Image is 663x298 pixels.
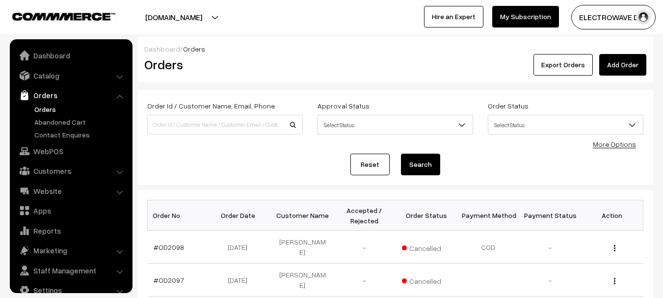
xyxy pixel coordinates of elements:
[32,104,129,114] a: Orders
[488,116,643,134] span: Select Status
[210,200,271,231] th: Order Date
[318,115,473,135] span: Select Status
[12,142,129,160] a: WebPOS
[183,45,205,53] span: Orders
[401,154,440,175] button: Search
[210,231,271,264] td: [DATE]
[402,241,451,253] span: Cancelled
[148,200,210,231] th: Order No
[636,10,651,25] img: user
[571,5,656,29] button: ELECTROWAVE DE…
[333,264,395,297] td: -
[519,200,581,231] th: Payment Status
[533,54,593,76] button: Export Orders
[333,200,395,231] th: Accepted / Rejected
[599,54,646,76] a: Add Order
[614,278,615,284] img: Menu
[396,200,457,231] th: Order Status
[519,264,581,297] td: -
[333,231,395,264] td: -
[271,200,333,231] th: Customer Name
[12,86,129,104] a: Orders
[318,101,370,111] label: Approval Status
[457,231,519,264] td: COD
[614,245,615,251] img: Menu
[12,222,129,240] a: Reports
[147,115,303,135] input: Order Id / Customer Name / Customer Email / Customer Phone
[111,5,237,29] button: [DOMAIN_NAME]
[593,140,636,148] a: More Options
[154,276,184,284] a: #OD2097
[144,57,302,72] h2: Orders
[144,45,180,53] a: Dashboard
[12,47,129,64] a: Dashboard
[488,101,529,111] label: Order Status
[402,273,451,286] span: Cancelled
[12,262,129,279] a: Staff Management
[32,117,129,127] a: Abandoned Cart
[12,67,129,84] a: Catalog
[12,13,115,20] img: COMMMERCE
[12,182,129,200] a: Website
[154,243,184,251] a: #OD2098
[12,10,98,22] a: COMMMERCE
[488,115,643,135] span: Select Status
[457,200,519,231] th: Payment Method
[210,264,271,297] td: [DATE]
[147,101,275,111] label: Order Id / Customer Name, Email, Phone
[12,202,129,219] a: Apps
[12,162,129,180] a: Customers
[271,231,333,264] td: [PERSON_NAME]
[581,200,643,231] th: Action
[519,231,581,264] td: -
[32,130,129,140] a: Contact Enquires
[424,6,483,27] a: Hire an Expert
[271,264,333,297] td: [PERSON_NAME]
[318,116,473,134] span: Select Status
[492,6,559,27] a: My Subscription
[12,242,129,259] a: Marketing
[144,44,646,54] div: /
[350,154,390,175] a: Reset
